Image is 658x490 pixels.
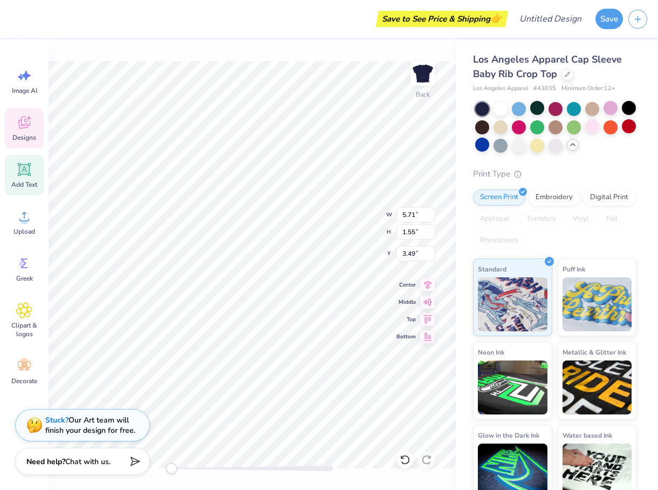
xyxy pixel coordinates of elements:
[416,90,430,99] div: Back
[563,277,632,331] img: Puff Ink
[16,274,33,283] span: Greek
[379,11,505,27] div: Save to See Price & Shipping
[166,463,177,474] div: Accessibility label
[566,211,596,227] div: Vinyl
[595,9,623,29] button: Save
[529,189,580,206] div: Embroidery
[478,430,539,441] span: Glow in the Dark Ink
[583,189,635,206] div: Digital Print
[412,63,434,84] img: Back
[45,415,68,425] strong: Stuck?
[45,415,135,435] div: Our Art team will finish your design for free.
[599,211,625,227] div: Foil
[473,233,525,249] div: Rhinestones
[13,227,35,236] span: Upload
[396,298,416,307] span: Middle
[473,168,636,180] div: Print Type
[12,86,37,95] span: Image AI
[11,377,37,385] span: Decorate
[473,53,622,80] span: Los Angeles Apparel Cap Sleeve Baby Rib Crop Top
[11,180,37,189] span: Add Text
[65,457,111,467] span: Chat with us.
[511,8,590,30] input: Untitled Design
[563,263,585,275] span: Puff Ink
[396,332,416,341] span: Bottom
[396,281,416,289] span: Center
[473,189,525,206] div: Screen Print
[478,277,547,331] img: Standard
[563,430,612,441] span: Water based Ink
[6,321,42,338] span: Clipart & logos
[473,211,516,227] div: Applique
[533,84,556,93] span: # 43035
[473,84,528,93] span: Los Angeles Apparel
[519,211,563,227] div: Transfers
[478,346,504,358] span: Neon Ink
[478,263,506,275] span: Standard
[396,315,416,324] span: Top
[563,346,626,358] span: Metallic & Glitter Ink
[478,360,547,414] img: Neon Ink
[563,360,632,414] img: Metallic & Glitter Ink
[26,457,65,467] strong: Need help?
[12,133,36,142] span: Designs
[561,84,615,93] span: Minimum Order: 12 +
[490,12,502,25] span: 👉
